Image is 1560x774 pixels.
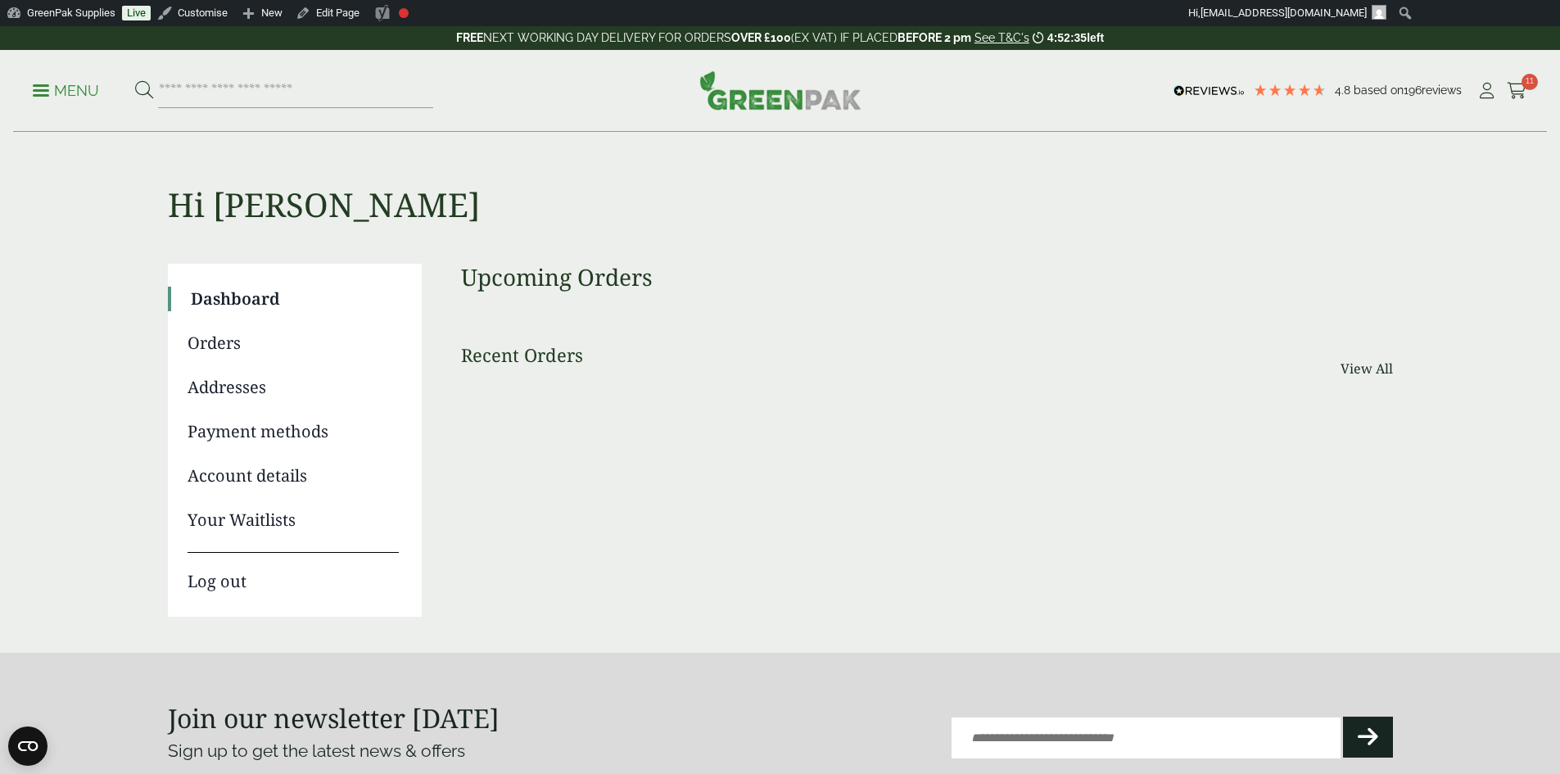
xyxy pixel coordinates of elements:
[188,331,399,355] a: Orders
[1507,79,1527,103] a: 11
[188,508,399,532] a: Your Waitlists
[122,6,151,20] a: Live
[168,133,1393,224] h1: Hi [PERSON_NAME]
[1253,83,1327,97] div: 4.79 Stars
[1201,7,1367,19] span: [EMAIL_ADDRESS][DOMAIN_NAME]
[461,264,1393,292] h3: Upcoming Orders
[1335,84,1354,97] span: 4.8
[456,31,483,44] strong: FREE
[974,31,1029,44] a: See T&C's
[1354,84,1404,97] span: Based on
[188,419,399,444] a: Payment methods
[1522,74,1538,90] span: 11
[8,726,47,766] button: Open CMP widget
[188,464,399,488] a: Account details
[1422,84,1462,97] span: reviews
[1341,359,1393,378] a: View All
[33,81,99,101] p: Menu
[188,552,399,594] a: Log out
[168,738,719,764] p: Sign up to get the latest news & offers
[33,81,99,97] a: Menu
[1507,83,1527,99] i: Cart
[699,70,861,110] img: GreenPak Supplies
[1404,84,1422,97] span: 196
[168,700,500,736] strong: Join our newsletter [DATE]
[1087,31,1104,44] span: left
[188,375,399,400] a: Addresses
[898,31,971,44] strong: BEFORE 2 pm
[1476,83,1497,99] i: My Account
[1047,31,1087,44] span: 4:52:35
[1173,85,1245,97] img: REVIEWS.io
[399,8,409,18] div: Focus keyphrase not set
[731,31,791,44] strong: OVER £100
[191,287,399,311] a: Dashboard
[461,344,583,365] h3: Recent Orders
